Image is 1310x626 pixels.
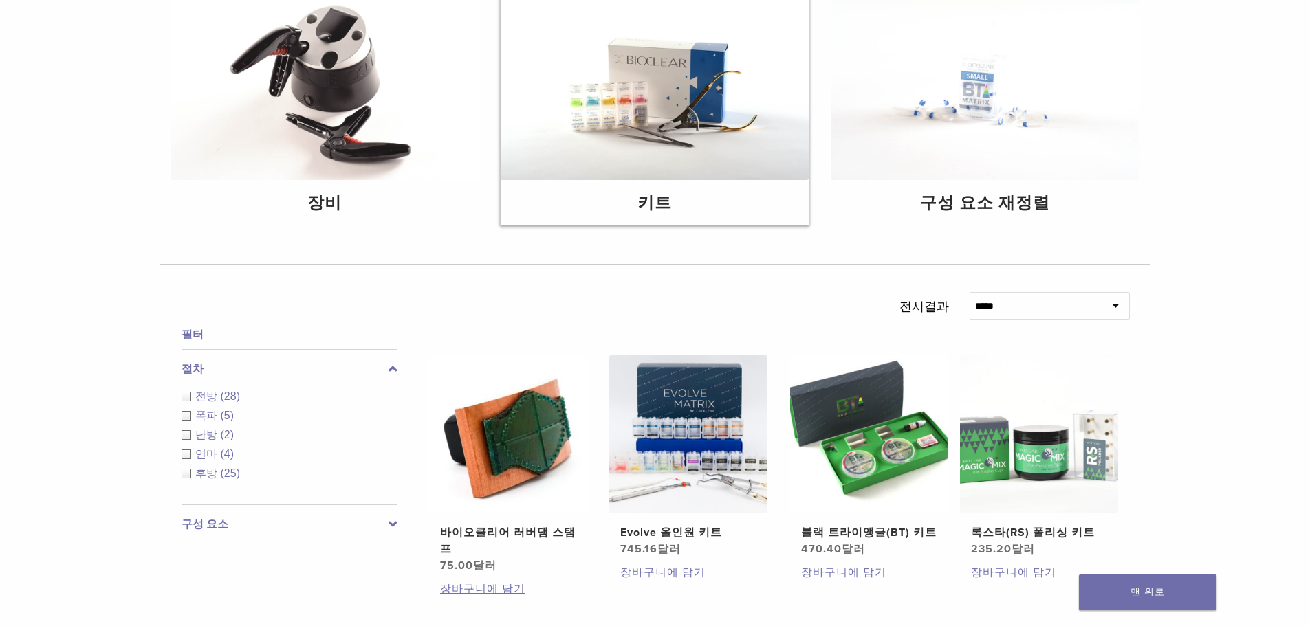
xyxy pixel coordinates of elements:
[195,410,217,421] font: 폭파
[440,581,576,597] a: 장바구니에 담기: “Bioclear Rubber Dam Stamp”
[620,564,756,581] a: 장바구니에 담기: “Evolve 올인원 키트”
[221,390,240,402] font: (28)
[920,193,1050,213] font: 구성 요소 재정렬
[307,193,342,213] font: 장비
[1079,574,1216,610] a: 맨 위로
[657,542,681,556] font: 달러
[801,542,842,556] font: 470.40
[182,518,228,530] font: 구성 요소
[221,467,240,479] font: (25)
[790,355,948,513] img: 블랙 트라이앵글(BT) 키트
[971,564,1107,581] a: 장바구니에 담기: “Rockstar (RS) 광택 키트”
[440,526,576,556] font: 바이오클리어 러버댐 스탬프
[960,355,1118,513] img: 록스타(RS) 폴리싱 키트
[195,429,217,440] font: 난방
[620,566,706,579] font: 장바구니에 담기
[221,410,234,421] font: (5)
[440,559,473,572] font: 75.00
[801,526,937,539] font: 블랙 트라이앵글(BT) 키트
[428,355,589,574] a: 바이오클리어 러버댐 스탬프바이오클리어 러버댐 스탬프 75.00달러
[899,299,924,314] font: 전시
[1131,586,1165,598] font: 맨 위로
[789,355,950,557] a: 블랙 트라이앵글(BT) 키트블랙 트라이앵글(BT) 키트 470.40달러
[959,355,1120,557] a: 록스타(RS) 폴리싱 키트록스타(RS) 폴리싱 키트 235.20달러
[195,467,217,479] font: 후방
[971,526,1095,539] font: 록스타(RS) 폴리싱 키트
[1012,542,1035,556] font: 달러
[801,564,937,581] a: 장바구니에 담기: “블랙 트라이앵글(BT) 키트”
[221,448,234,460] font: (4)
[842,542,865,556] font: 달러
[195,448,217,460] font: 연마
[801,566,886,579] font: 장바구니에 담기
[182,328,204,342] font: 필터
[195,390,217,402] font: 전방
[429,355,587,513] img: 바이오클리어 러버댐 스탬프
[182,363,204,375] font: 절차
[609,355,767,513] img: Evolve 올인원 키트
[221,429,234,440] font: (2)
[971,566,1056,579] font: 장바구니에 담기
[473,559,496,572] font: 달러
[440,582,525,596] font: 장바구니에 담기
[620,526,722,539] font: Evolve 올인원 키트
[620,542,657,556] font: 745.16
[609,355,769,557] a: Evolve 올인원 키트Evolve 올인원 키트 745.16달러
[924,299,949,314] font: 결과
[637,193,672,213] font: 키트
[971,542,1012,556] font: 235.20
